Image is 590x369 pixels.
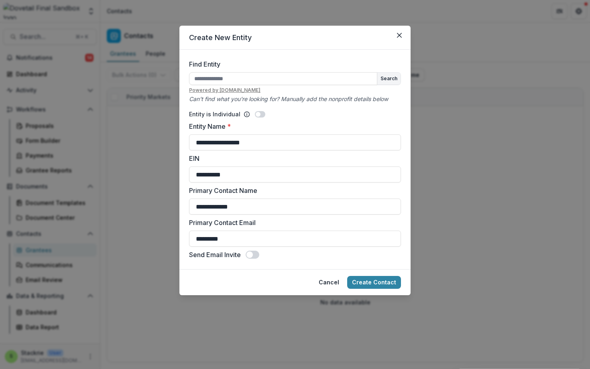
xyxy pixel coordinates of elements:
[189,218,396,227] label: Primary Contact Email
[189,250,241,260] label: Send Email Invite
[179,26,411,50] header: Create New Entity
[189,186,396,195] label: Primary Contact Name
[314,276,344,289] button: Cancel
[377,73,401,85] button: Search
[220,87,260,93] a: [DOMAIN_NAME]
[393,29,406,42] button: Close
[189,87,401,94] u: Powered by
[347,276,401,289] button: Create Contact
[189,110,240,118] p: Entity is Individual
[189,59,396,69] label: Find Entity
[189,95,388,102] i: Can't find what you're looking for? Manually add the nonprofit details below
[189,122,396,131] label: Entity Name
[189,154,396,163] label: EIN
